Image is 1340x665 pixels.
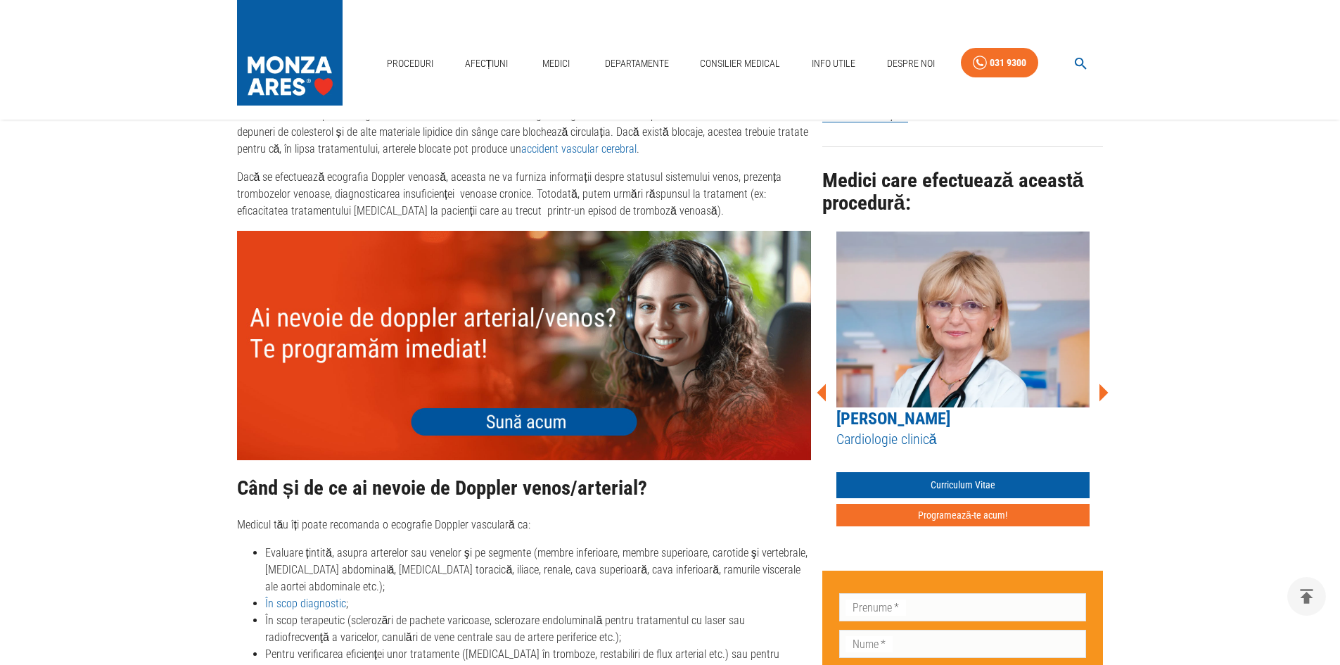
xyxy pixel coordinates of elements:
a: Consilier Medical [694,49,786,78]
p: Dacă se efectuează ecografia Doppler venoasă, aceasta ne va furniza informații despre statusul si... [237,169,811,220]
a: Proceduri [381,49,439,78]
li: Evaluare țintită, asupra arterelor sau venelor şi pe segmente (membre inferioare, membre superioa... [265,545,811,595]
img: Ecografie doppler de artere si vene [237,231,811,460]
button: Programează-te acum! [836,504,1090,527]
div: 031 9300 [990,54,1026,72]
a: Info Utile [806,49,861,78]
button: delete [1287,577,1326,616]
a: accident vascular cerebral [521,142,637,156]
h5: Cardiologie clinică [836,430,1090,449]
a: Despre Noi [881,49,940,78]
a: Medici [534,49,579,78]
p: Medicul tău îți poate recomanda o ecografie Doppler vasculară ca: [237,517,811,533]
a: 031 9300 [961,48,1038,78]
a: Curriculum Vitae [836,472,1090,498]
a: În scop diagnostic [265,597,346,610]
a: Afecțiuni [459,49,514,78]
li: ; [265,595,811,612]
h2: Când și de ce ai nevoie de Doppler venos/arterial? [237,477,811,500]
a: Departamente [599,49,675,78]
li: În scop terapeutic (sclerozări de pachete varicoase, sclerozare endoluminală pentru tratamentul c... [265,612,811,646]
a: [PERSON_NAME] [836,409,950,429]
h2: Medici care efectuează această procedură: [822,170,1104,214]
